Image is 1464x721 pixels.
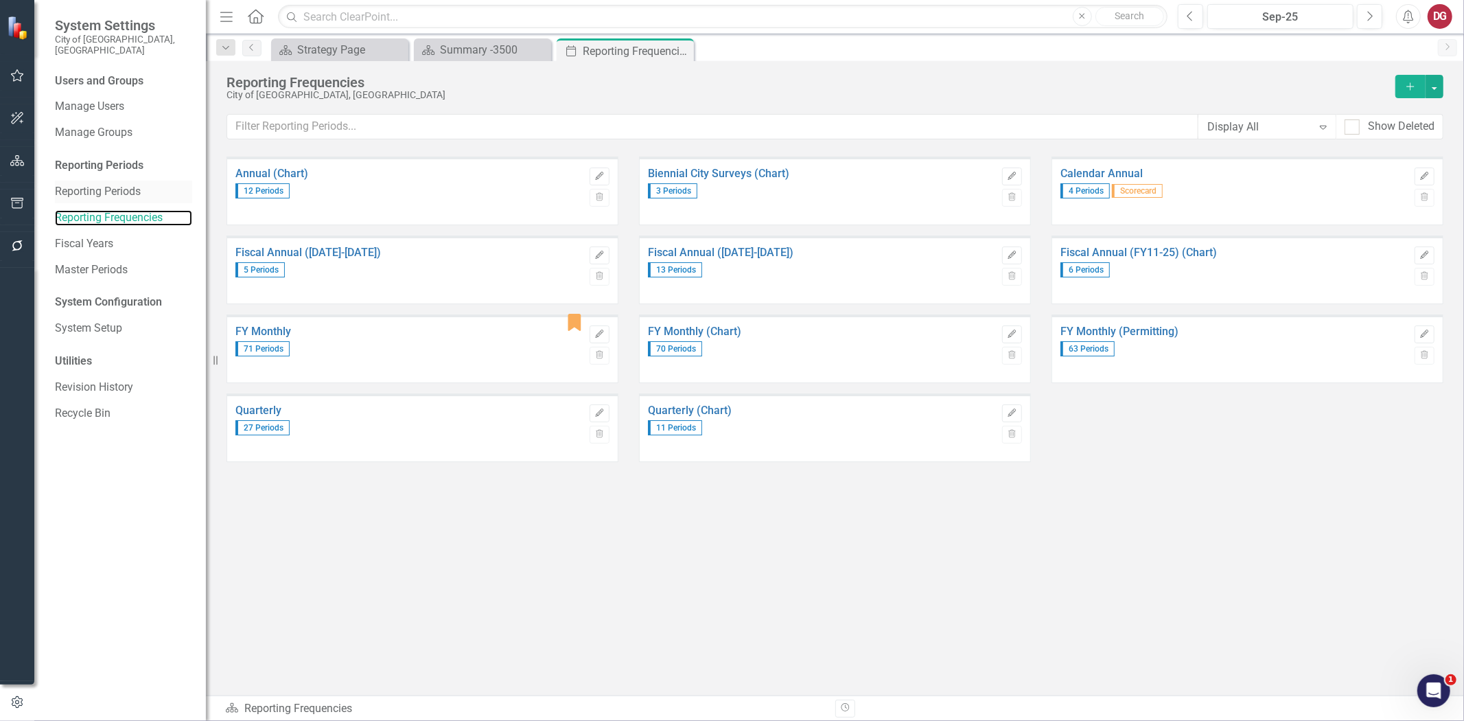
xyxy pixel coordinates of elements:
a: Reporting Frequencies [55,210,192,226]
span: 13 Periods [648,262,702,277]
a: Summary -3500 [417,41,548,58]
a: FY Monthly (Chart) [648,325,995,338]
div: Reporting Periods [55,158,192,174]
div: City of [GEOGRAPHIC_DATA], [GEOGRAPHIC_DATA] [226,90,1389,100]
div: Reporting Frequencies [583,43,690,60]
small: City of [GEOGRAPHIC_DATA], [GEOGRAPHIC_DATA] [55,34,192,56]
div: Users and Groups [55,73,192,89]
div: Reporting Frequencies [226,75,1389,90]
span: 6 Periods [1060,262,1110,277]
span: 1 [1445,674,1456,685]
a: System Setup [55,321,192,336]
div: Display All [1207,119,1312,135]
a: Fiscal Annual ([DATE]-[DATE]) [648,247,995,259]
span: 71 Periods [235,341,290,356]
iframe: Intercom live chat [1417,674,1450,707]
a: FY Monthly [235,325,583,338]
button: Search [1095,7,1164,26]
button: DG [1428,4,1452,29]
button: Sep-25 [1207,4,1353,29]
input: Search ClearPoint... [278,5,1167,29]
a: Quarterly [235,404,583,417]
a: Biennial City Surveys (Chart) [648,168,995,180]
a: Reporting Periods [55,184,192,200]
div: System Configuration [55,295,192,310]
span: 70 Periods [648,341,702,356]
a: Quarterly (Chart) [648,404,995,417]
span: 27 Periods [235,420,290,435]
a: Strategy Page [275,41,405,58]
a: Fiscal Annual (FY11-25) (Chart) [1060,247,1408,259]
span: 63 Periods [1060,341,1115,356]
span: Scorecard [1112,184,1163,198]
div: Strategy Page [297,41,405,58]
span: System Settings [55,17,192,34]
a: Master Periods [55,262,192,278]
span: 4 Periods [1060,183,1110,198]
div: Utilities [55,354,192,369]
div: Summary -3500 [440,41,548,58]
a: Fiscal Annual ([DATE]-[DATE]) [235,247,583,259]
a: Fiscal Years [55,236,192,252]
a: Annual (Chart) [235,168,583,180]
div: Reporting Frequencies [225,701,825,717]
img: ClearPoint Strategy [7,16,31,40]
span: 5 Periods [235,262,285,277]
span: 3 Periods [648,183,697,198]
a: Revision History [55,380,192,396]
div: Show Deleted [1368,119,1434,135]
span: Search [1115,10,1144,21]
a: Manage Groups [55,125,192,141]
a: Calendar Annual [1060,168,1408,180]
div: Sep-25 [1212,9,1349,25]
a: Manage Users [55,99,192,115]
a: FY Monthly (Permitting) [1060,325,1408,338]
a: Recycle Bin [55,406,192,422]
span: 12 Periods [235,183,290,198]
input: Filter Reporting Periods... [226,114,1198,139]
span: 11 Periods [648,420,702,435]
